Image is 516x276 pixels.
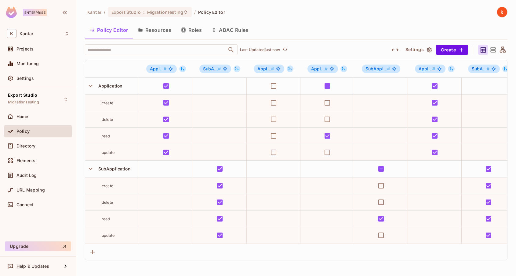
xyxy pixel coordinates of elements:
span: refresh [282,47,288,53]
span: create [102,101,113,105]
button: Create [436,45,468,55]
button: Open [227,46,235,54]
button: Policy Editor [85,22,133,38]
button: Upgrade [5,241,71,251]
span: # [387,66,390,71]
span: Projects [16,47,34,51]
span: Policy [16,129,30,134]
button: ABAC Rules [207,22,253,38]
span: Appl... [419,66,435,71]
span: SubAppl... [365,66,390,71]
span: SubApplication [96,166,130,171]
span: K [7,29,16,38]
span: Appl... [150,66,166,71]
span: SubA... [203,66,221,71]
img: kumareshan natarajan [497,7,507,17]
span: # [325,66,328,71]
span: Audit Log [16,173,37,178]
span: Export Studio [8,93,37,98]
span: delete [102,200,113,205]
div: Enterprise [23,9,47,16]
span: # [487,66,489,71]
button: Roles [176,22,207,38]
span: URL Mapping [16,188,45,192]
span: Monitoring [16,61,39,66]
span: # [218,66,221,71]
span: Application [96,83,122,88]
span: update [102,233,114,238]
span: SubApplication#StandardUser [362,65,401,73]
li: / [194,9,196,15]
img: SReyMgAAAABJRU5ErkJggg== [6,7,17,18]
span: MigrationTesting [147,9,183,15]
span: Connect [16,202,34,207]
span: Application#SuperAdminUser [415,65,445,73]
span: delete [102,117,113,122]
span: create [102,184,113,188]
span: Elements [16,158,35,163]
span: Directory [16,144,35,148]
span: # [432,66,435,71]
span: # [271,66,274,71]
span: SubApplication#SuperAdminUser [468,65,500,73]
span: update [102,150,114,155]
span: Home [16,114,28,119]
p: Last Updated just now [240,47,280,52]
span: Click to refresh data [280,46,289,54]
span: Application#StandardUser [307,65,338,73]
span: MigrationTesting [8,100,39,105]
button: Settings [403,45,434,55]
button: Resources [133,22,176,38]
span: the active workspace [87,9,101,15]
span: Policy Editor [198,9,225,15]
span: Application#AdminViewer [254,65,284,73]
span: Export Studio [111,9,141,15]
li: / [104,9,105,15]
span: Settings [16,76,34,81]
span: read [102,217,110,221]
span: Application#AdminUser [146,65,177,73]
span: Appl... [257,66,274,71]
span: read [102,134,110,138]
span: Workspace: Kantar [20,31,33,36]
span: SubA... [472,66,489,71]
span: : [143,10,145,15]
span: Appl... [311,66,328,71]
span: Help & Updates [16,264,49,269]
span: SubApplication#AdminUser [199,65,231,73]
button: refresh [281,46,289,54]
span: # [164,66,166,71]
